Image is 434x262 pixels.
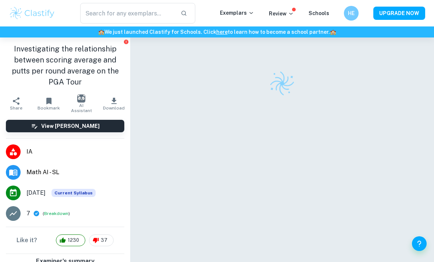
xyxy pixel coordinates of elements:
h1: Investigating the relationship between scoring average and putts per round average on the PGA Tour [6,43,124,87]
div: 37 [89,234,114,246]
span: 1230 [64,237,83,244]
span: Download [103,105,125,111]
button: Breakdown [44,210,68,217]
h6: HE [347,9,356,17]
span: AI Assistant [70,103,93,113]
img: Clastify logo [267,69,297,98]
h6: Like it? [17,236,37,245]
button: AI Assistant [65,93,98,114]
span: Share [10,105,22,111]
p: 7 [26,209,30,218]
button: Report issue [123,39,129,44]
div: 1230 [56,234,85,246]
p: Exemplars [220,9,254,17]
img: AI Assistant [77,94,85,103]
span: ( ) [43,210,70,217]
input: Search for any exemplars... [80,3,175,24]
span: Math AI - SL [26,168,124,177]
button: View [PERSON_NAME] [6,120,124,132]
button: UPGRADE NOW [373,7,425,20]
button: Download [98,93,131,114]
span: 🏫 [98,29,104,35]
span: 37 [97,237,111,244]
button: Help and Feedback [412,236,427,251]
h6: View [PERSON_NAME] [41,122,100,130]
span: Bookmark [38,105,60,111]
span: 🏫 [330,29,336,35]
span: Current Syllabus [51,189,96,197]
a: here [216,29,228,35]
button: HE [344,6,359,21]
button: Bookmark [33,93,65,114]
p: Review [269,10,294,18]
div: This exemplar is based on the current syllabus. Feel free to refer to it for inspiration/ideas wh... [51,189,96,197]
span: IA [26,147,124,156]
img: Clastify logo [9,6,56,21]
span: [DATE] [26,189,46,197]
a: Schools [309,10,329,16]
h6: We just launched Clastify for Schools. Click to learn how to become a school partner. [1,28,433,36]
